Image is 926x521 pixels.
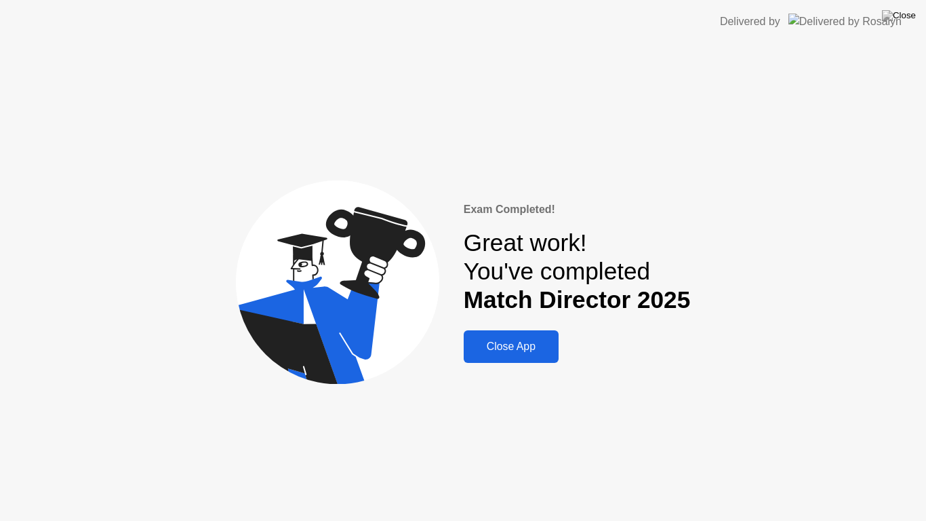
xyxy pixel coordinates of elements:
button: Close App [464,330,559,363]
b: Match Director 2025 [464,286,690,313]
div: Delivered by [720,14,780,30]
div: Close App [468,341,555,353]
img: Close [882,10,916,21]
div: Great work! You've completed [464,229,690,315]
div: Exam Completed! [464,201,690,218]
img: Delivered by Rosalyn [788,14,902,29]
